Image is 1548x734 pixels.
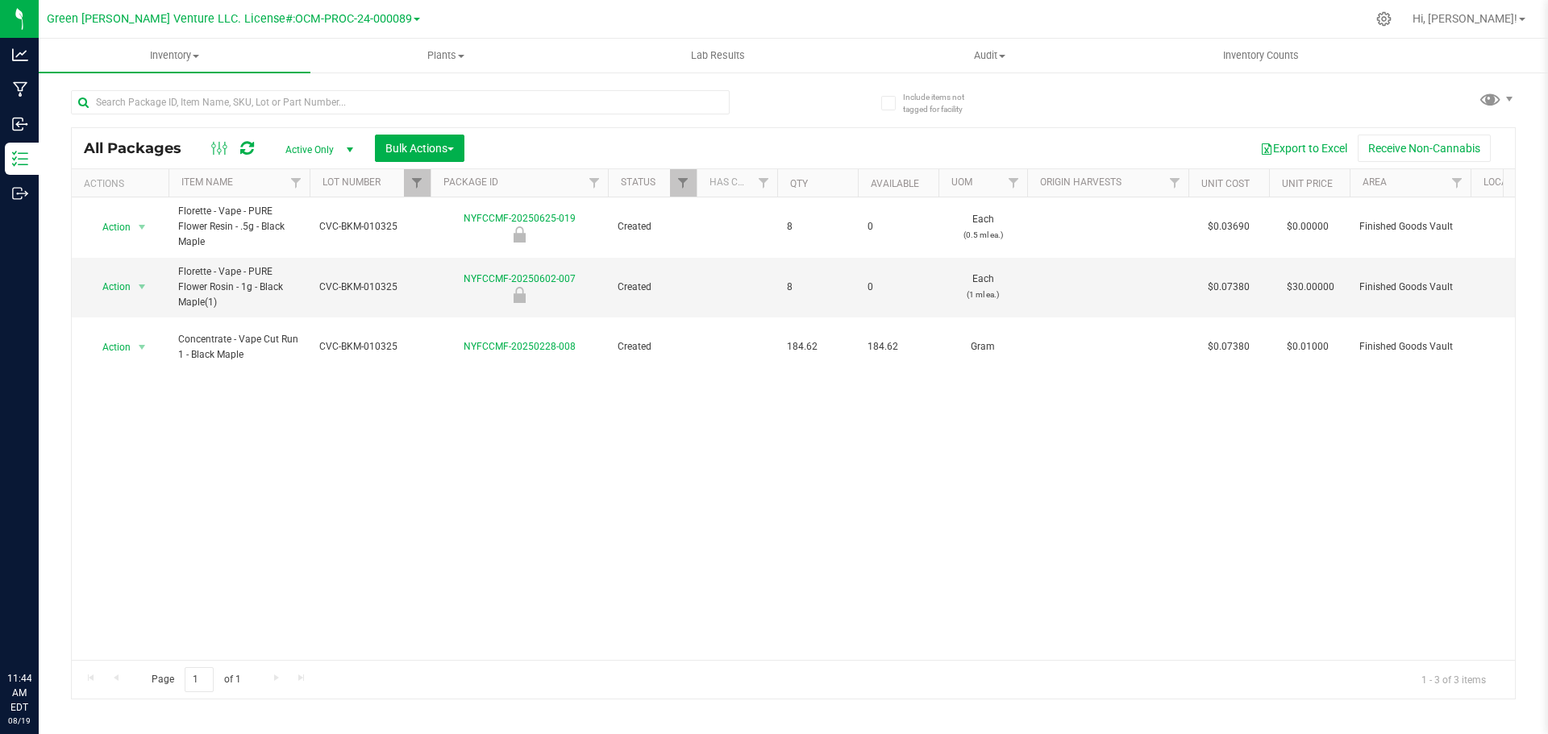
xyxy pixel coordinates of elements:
span: Concentrate - Vape Cut Run 1 - Black Maple [178,332,300,363]
p: 08/19 [7,715,31,727]
inline-svg: Inventory [12,151,28,167]
button: Export to Excel [1250,135,1358,162]
span: Finished Goods Vault [1359,280,1461,295]
inline-svg: Outbound [12,185,28,201]
span: Each [948,272,1017,302]
span: CVC-BKM-010325 [319,280,421,295]
span: 8 [787,219,848,234]
th: Has COA [697,169,777,197]
p: 11:44 AM EDT [7,671,31,715]
span: Action [88,216,131,238]
a: Unit Cost [1201,178,1250,189]
a: Available [871,178,919,189]
span: Created [618,339,687,355]
span: $0.01000 [1279,335,1337,359]
a: Inventory Counts [1126,39,1397,73]
span: Action [88,276,131,298]
span: Finished Goods Vault [1359,339,1461,355]
span: All Packages [84,139,198,157]
inline-svg: Manufacturing [12,81,28,97]
a: Filter [581,169,608,197]
button: Bulk Actions [375,135,464,162]
span: Audit [855,48,1125,63]
span: Page of 1 [138,667,254,692]
input: 1 [185,667,214,692]
a: Area [1363,176,1387,188]
p: (1 ml ea.) [948,287,1017,302]
a: Filter [1001,169,1027,197]
span: Each [948,212,1017,243]
a: Origin Harvests [1040,176,1121,188]
a: Location [1483,176,1529,188]
span: 184.62 [787,339,848,355]
span: CVC-BKM-010325 [319,219,421,234]
span: Lab Results [669,48,767,63]
a: UOM [951,176,972,188]
div: Retain Sample [428,287,610,303]
span: 184.62 [868,339,929,355]
span: 8 [787,280,848,295]
span: Action [88,336,131,359]
a: Plants [310,39,582,73]
a: Package ID [443,176,498,188]
span: select [132,276,152,298]
span: select [132,336,152,359]
p: (0.5 ml ea.) [948,227,1017,243]
span: 1 - 3 of 3 items [1409,667,1499,691]
span: 0 [868,219,929,234]
inline-svg: Analytics [12,47,28,63]
td: $0.07380 [1188,258,1269,318]
a: Filter [670,169,697,197]
span: Plants [311,48,581,63]
a: Inventory [39,39,310,73]
span: Created [618,280,687,295]
a: Filter [283,169,310,197]
span: Inventory Counts [1201,48,1321,63]
span: Gram [948,339,1017,355]
a: Item Name [181,176,233,188]
a: Qty [790,178,808,189]
a: Filter [1444,169,1471,197]
a: NYFCCMF-20250228-008 [464,341,576,352]
span: Hi, [PERSON_NAME]! [1413,12,1517,25]
a: NYFCCMF-20250625-019 [464,213,576,224]
span: select [132,216,152,238]
a: NYFCCMF-20250602-007 [464,273,576,284]
a: Audit [854,39,1126,73]
span: $30.00000 [1279,276,1342,299]
span: Created [618,219,687,234]
span: CVC-BKM-010325 [319,339,421,355]
span: Finished Goods Vault [1359,219,1461,234]
a: Filter [1162,169,1188,197]
span: Inventory [39,48,310,63]
span: $0.00000 [1279,215,1337,238]
a: Lot Number [322,176,381,188]
td: $0.07380 [1188,317,1269,377]
input: Search Package ID, Item Name, SKU, Lot or Part Number... [71,90,730,114]
iframe: Resource center [16,605,64,653]
span: Florette - Vape - PURE Flower Resin - .5g - Black Maple [178,204,300,251]
td: $0.03690 [1188,197,1269,258]
span: Include items not tagged for facility [903,91,984,115]
a: Filter [404,169,431,197]
button: Receive Non-Cannabis [1358,135,1491,162]
a: Unit Price [1282,178,1333,189]
a: Filter [751,169,777,197]
inline-svg: Inbound [12,116,28,132]
div: Actions [84,178,162,189]
div: Manage settings [1374,11,1394,27]
span: Florette - Vape - PURE Flower Rosin - 1g - Black Maple(1) [178,264,300,311]
div: Retain Sample [428,226,610,243]
a: Lab Results [582,39,854,73]
span: Green [PERSON_NAME] Venture LLC. License#:OCM-PROC-24-000089 [47,12,412,26]
span: 0 [868,280,929,295]
span: Bulk Actions [385,142,454,155]
a: Status [621,176,655,188]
